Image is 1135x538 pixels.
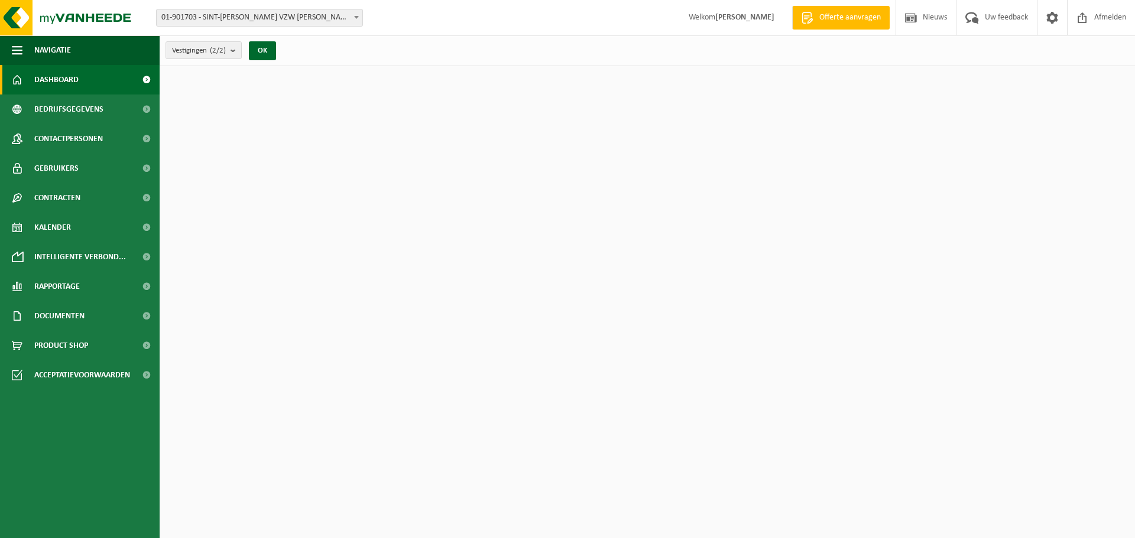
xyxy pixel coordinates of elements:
[166,41,242,59] button: Vestigingen(2/2)
[156,9,363,27] span: 01-901703 - SINT-JOZEF KLINIEK VZW PITTEM - PITTEM
[172,42,226,60] span: Vestigingen
[34,65,79,94] span: Dashboard
[34,154,79,183] span: Gebruikers
[34,272,80,301] span: Rapportage
[34,331,88,360] span: Product Shop
[34,35,71,65] span: Navigatie
[34,124,103,154] span: Contactpersonen
[249,41,276,60] button: OK
[816,12,884,24] span: Offerte aanvragen
[157,9,362,26] span: 01-901703 - SINT-JOZEF KLINIEK VZW PITTEM - PITTEM
[210,47,226,54] count: (2/2)
[34,242,126,272] span: Intelligente verbond...
[34,301,85,331] span: Documenten
[34,183,80,213] span: Contracten
[715,13,774,22] strong: [PERSON_NAME]
[34,213,71,242] span: Kalender
[792,6,890,30] a: Offerte aanvragen
[34,94,103,124] span: Bedrijfsgegevens
[34,360,130,390] span: Acceptatievoorwaarden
